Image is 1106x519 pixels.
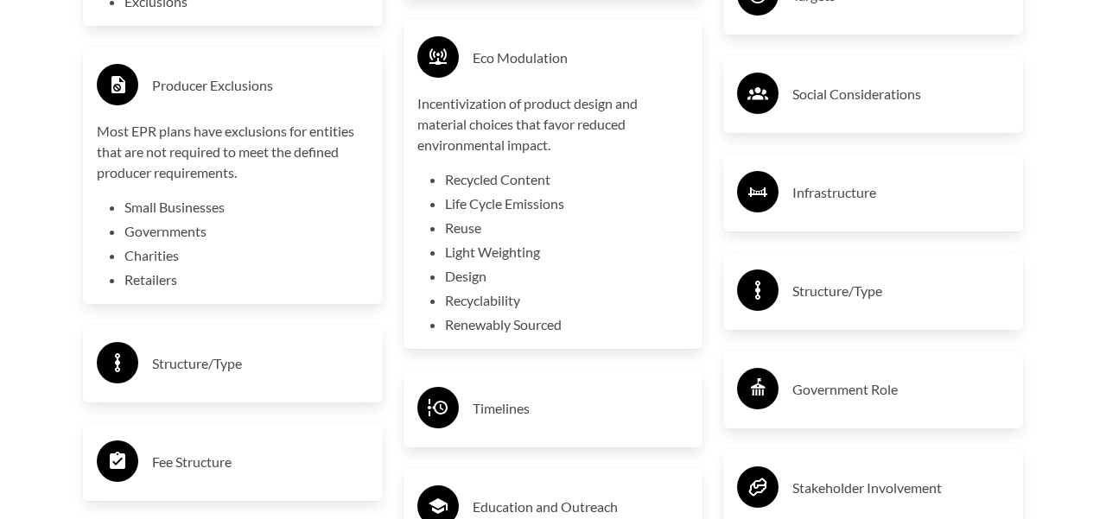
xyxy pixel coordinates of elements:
[445,218,690,238] li: Reuse
[445,193,690,214] li: Life Cycle Emissions
[445,314,690,335] li: Renewably Sourced
[792,376,1009,403] h3: Government Role
[124,245,369,266] li: Charities
[445,266,690,287] li: Design
[124,269,369,290] li: Retailers
[152,448,369,476] h3: Fee Structure
[124,197,369,218] li: Small Businesses
[445,290,690,311] li: Recyclability
[792,277,1009,305] h3: Structure/Type
[792,474,1009,502] h3: Stakeholder Involvement
[445,169,690,190] li: Recycled Content
[417,93,690,155] p: Incentivization of product design and material choices that favor reduced environmental impact.
[97,121,369,183] p: Most EPR plans have exclusions for entities that are not required to meet the defined producer re...
[792,80,1009,108] h3: Social Considerations
[473,44,690,72] h3: Eco Modulation
[792,179,1009,206] h3: Infrastructure
[473,395,690,422] h3: Timelines
[124,221,369,242] li: Governments
[152,72,369,99] h3: Producer Exclusions
[152,350,369,377] h3: Structure/Type
[445,242,690,263] li: Light Weighting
